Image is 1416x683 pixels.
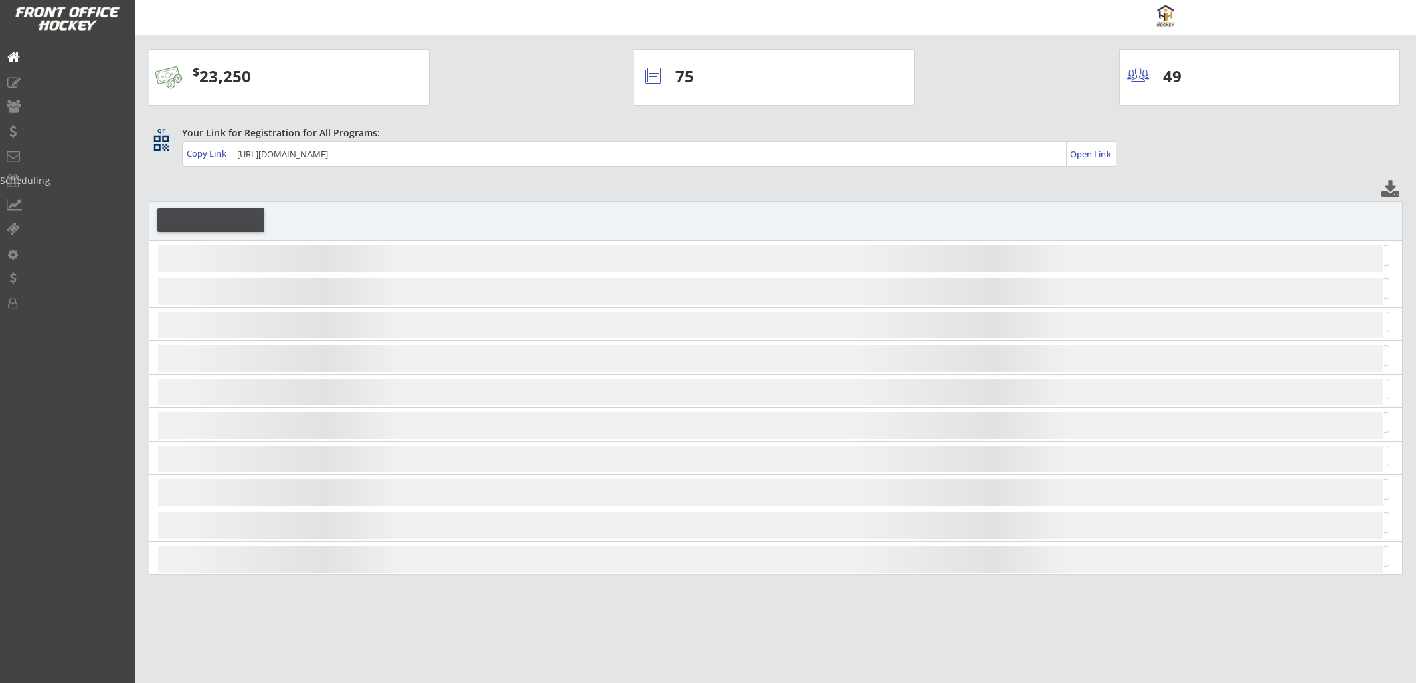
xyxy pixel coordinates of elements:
div: Open Link [1070,149,1112,160]
a: Open Link [1070,144,1112,163]
sup: $ [193,64,199,80]
button: qr_code [151,133,171,153]
div: Your Link for Registration for All Programs: [182,126,1361,140]
div: qr [153,126,169,135]
div: Copy Link [187,147,229,159]
div: 75 [675,65,871,88]
div: 49 [1163,65,1245,88]
div: 23,250 [193,65,388,88]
